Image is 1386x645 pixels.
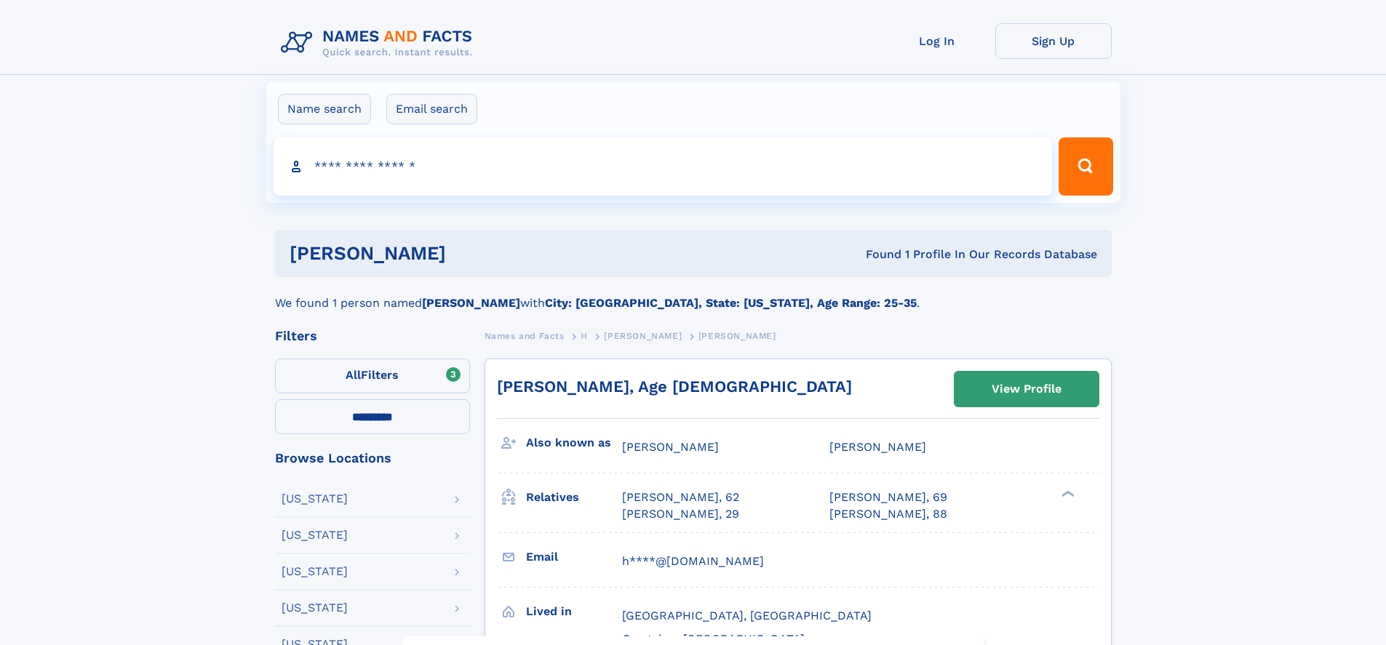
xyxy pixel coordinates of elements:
h3: Lived in [526,599,622,624]
div: [US_STATE] [282,566,348,577]
a: H [581,326,588,345]
span: [PERSON_NAME] [622,440,719,454]
h1: [PERSON_NAME] [290,244,656,263]
span: [PERSON_NAME] [604,331,682,341]
div: Found 1 Profile In Our Records Database [656,247,1097,263]
div: ❯ [1058,489,1075,499]
span: [PERSON_NAME] [698,331,776,341]
a: [PERSON_NAME], 88 [829,506,947,522]
b: [PERSON_NAME] [422,296,520,310]
h3: Email [526,545,622,569]
span: H [581,331,588,341]
img: Logo Names and Facts [275,23,485,63]
span: [PERSON_NAME] [829,440,926,454]
h3: Also known as [526,430,622,455]
a: Names and Facts [485,326,565,345]
div: Browse Locations [275,452,470,465]
a: [PERSON_NAME], 62 [622,489,739,505]
label: Name search [278,94,371,124]
div: Filters [275,329,470,342]
a: Sign Up [995,23,1112,59]
a: Log In [879,23,995,59]
div: View Profile [992,372,1062,406]
div: [US_STATE] [282,529,348,541]
b: City: [GEOGRAPHIC_DATA], State: [US_STATE], Age Range: 25-35 [545,296,917,310]
a: [PERSON_NAME], 29 [622,506,739,522]
div: We found 1 person named with . [275,277,1112,312]
a: [PERSON_NAME] [604,326,682,345]
span: All [346,368,361,382]
a: [PERSON_NAME], 69 [829,489,947,505]
a: [PERSON_NAME], Age [DEMOGRAPHIC_DATA] [497,377,852,396]
button: Search Button [1059,137,1112,196]
div: [US_STATE] [282,493,348,505]
a: View Profile [955,372,1099,406]
div: [US_STATE] [282,602,348,614]
span: [GEOGRAPHIC_DATA], [GEOGRAPHIC_DATA] [622,609,872,622]
input: search input [274,137,1053,196]
h3: Relatives [526,485,622,510]
label: Filters [275,358,470,393]
label: Email search [386,94,477,124]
